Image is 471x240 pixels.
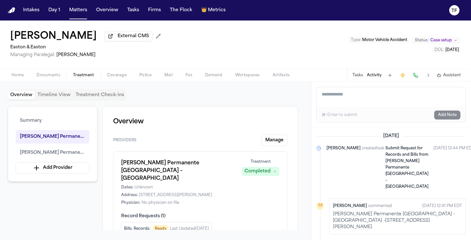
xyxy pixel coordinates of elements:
[121,213,279,219] span: Record Requests ( 1 )
[208,7,226,13] span: Metrics
[316,202,324,210] div: TF
[16,162,89,174] button: Add Provider
[121,185,133,190] span: Dates:
[164,73,173,78] span: Mail
[10,31,97,42] h1: [PERSON_NAME]
[261,135,287,146] button: Manage
[94,4,121,16] button: Overview
[121,159,234,182] h1: [PERSON_NAME] Permanente [GEOGRAPHIC_DATA] – [GEOGRAPHIC_DATA]
[411,71,420,80] button: Make a Call
[113,117,287,127] h1: Overview
[10,53,55,57] span: Managing Paralegal:
[415,38,428,43] span: Status:
[35,91,73,100] button: Timeline View
[46,4,63,16] button: Day 1
[8,7,15,13] img: Finch Logo
[199,4,228,16] button: crownMetrics
[113,138,136,143] span: Providers
[153,225,169,233] span: Ready
[8,91,35,100] button: Overview
[385,146,428,189] span: Submit Request for Records and Bills from [PERSON_NAME] Permanente [GEOGRAPHIC_DATA] – [GEOGRAPHI...
[349,37,409,43] button: Edit Type: Motor Vehicle Accident
[322,112,357,118] div: ⌘+Enter to submit
[437,73,461,78] button: Assistant
[121,193,138,198] span: Address:
[21,4,42,16] button: Intakes
[434,111,460,120] button: Add Note
[20,149,85,157] span: [PERSON_NAME] Permanente – Corona Administrative Offices
[107,73,127,78] span: Coverage
[362,145,384,190] span: created task
[139,193,212,198] span: [STREET_ADDRESS][PERSON_NAME]
[451,9,457,13] text: TF
[326,145,360,190] span: [PERSON_NAME]
[10,31,97,42] button: Edit matter name
[368,203,392,209] span: commented
[443,73,461,78] span: Assistant
[8,7,15,13] a: Home
[333,211,462,230] p: [PERSON_NAME] Permanente [GEOGRAPHIC_DATA] - [GEOGRAPHIC_DATA] -[STREET_ADDRESS][PERSON_NAME]
[67,4,90,16] button: Matters
[118,33,149,39] span: External CMS
[398,71,407,80] button: Create Immediate Task
[170,226,209,231] span: Last Updated [DATE]
[56,53,95,57] span: [PERSON_NAME]
[142,200,179,205] span: No physician on file
[16,114,89,128] button: Summary
[145,4,163,16] button: Firms
[412,37,461,44] button: Change status from Case setup
[433,47,461,53] button: Edit DOL: 2025-06-20
[104,31,153,41] button: External CMS
[235,73,260,78] span: Workspaces
[121,200,140,205] span: Physician:
[73,91,127,100] button: Treatment Check-ins
[434,48,444,52] span: DOL :
[20,133,85,141] span: [PERSON_NAME] Permanente [GEOGRAPHIC_DATA] – [GEOGRAPHIC_DATA]
[445,48,459,52] span: [DATE]
[385,71,394,80] button: Add Task
[186,73,192,78] span: Fax
[244,168,270,175] div: Completed
[362,38,407,42] span: Motor Vehicle Accident
[37,73,60,78] span: Documents
[10,44,163,51] h2: Easton & Easton
[251,159,271,164] span: Treatment
[242,167,279,176] button: Completed
[12,73,24,78] span: Home
[125,4,142,16] button: Tasks
[367,73,382,78] button: Activity
[139,73,152,78] span: Police
[333,203,367,209] span: [PERSON_NAME]
[273,73,290,78] span: Artifacts
[201,7,207,13] span: crown
[352,73,363,78] button: Tasks
[124,226,150,231] span: Bills, Records :
[16,146,89,160] button: [PERSON_NAME] Permanente – Corona Administrative Offices
[16,130,89,144] button: [PERSON_NAME] Permanente [GEOGRAPHIC_DATA] – [GEOGRAPHIC_DATA]
[385,145,428,190] a: Submit Request for Records and Bills from [PERSON_NAME] Permanente [GEOGRAPHIC_DATA] – [GEOGRAPHI...
[135,185,153,190] span: Unknown
[167,4,195,16] button: The Flock
[205,73,222,78] span: Demand
[379,133,403,139] span: [DATE]
[430,38,452,43] span: Case setup
[351,38,361,42] span: Type :
[422,202,462,210] time: September 22, 2025 at 11:41 AM
[73,73,94,78] span: Treatment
